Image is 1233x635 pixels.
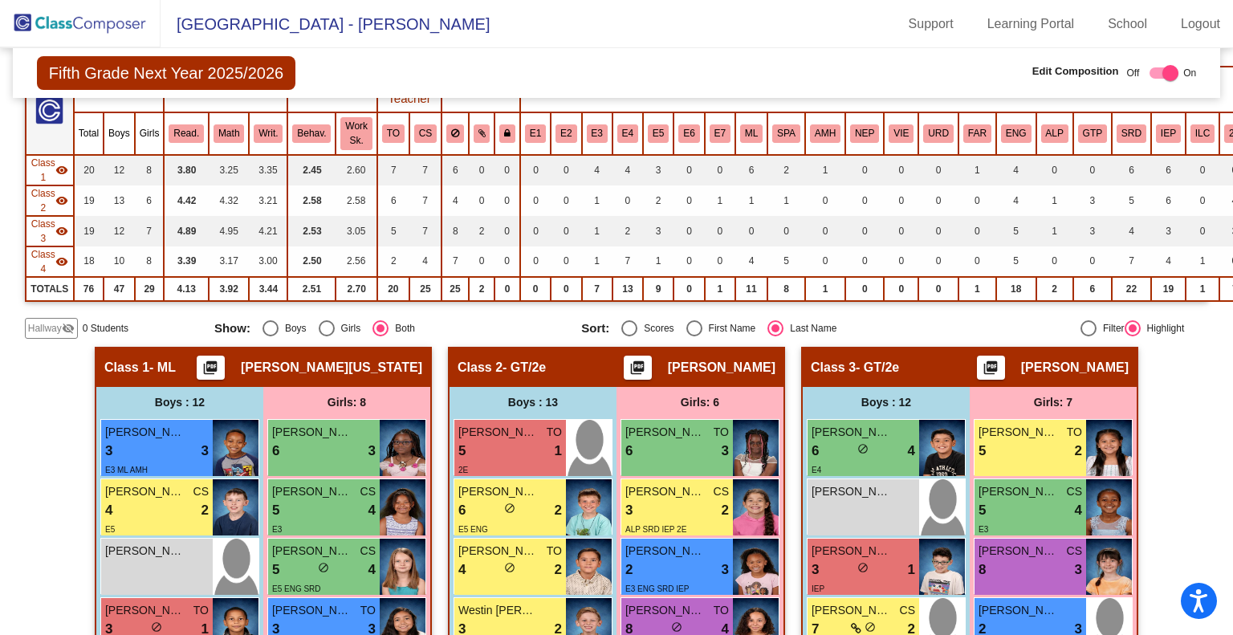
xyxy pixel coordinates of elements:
[977,356,1005,380] button: Print Students Details
[104,246,135,277] td: 10
[442,246,469,277] td: 7
[272,441,279,462] span: 6
[520,185,551,216] td: 0
[31,186,55,215] span: Class 2
[845,216,884,246] td: 0
[389,321,415,336] div: Both
[458,360,503,376] span: Class 2
[1112,216,1151,246] td: 4
[767,216,805,246] td: 0
[705,185,735,216] td: 1
[525,124,546,142] button: E1
[241,360,422,376] span: [PERSON_NAME][US_STATE]
[612,277,643,301] td: 13
[96,387,263,419] div: Boys : 12
[336,155,376,185] td: 2.60
[26,216,74,246] td: Carlie Kmak - GT/2e
[678,124,699,142] button: E6
[996,185,1036,216] td: 4
[209,155,249,185] td: 3.25
[26,185,74,216] td: Francis Corrado - GT/2e
[1036,277,1073,301] td: 2
[812,441,819,462] span: 6
[958,155,996,185] td: 1
[673,112,704,154] th: Native Hawaiian or Other Pacific Islander
[74,112,104,154] th: Total
[1036,246,1073,277] td: 0
[31,247,55,276] span: Class 4
[1190,124,1215,142] button: ILC
[287,216,336,246] td: 2.53
[169,124,204,142] button: Read.
[494,277,520,301] td: 0
[336,216,376,246] td: 3.05
[735,216,767,246] td: 0
[31,217,55,246] span: Class 3
[1186,112,1219,154] th: ILC
[812,424,892,441] span: [PERSON_NAME]
[377,112,409,154] th: Theresa O'Brien
[1186,185,1219,216] td: 0
[1073,185,1112,216] td: 3
[1141,321,1185,336] div: Highlight
[377,246,409,277] td: 2
[1126,66,1139,80] span: Off
[612,185,643,216] td: 0
[805,112,845,154] th: Home Language - Amharic
[958,277,996,301] td: 1
[551,112,581,154] th: Asian
[637,321,673,336] div: Scores
[1073,246,1112,277] td: 0
[735,155,767,185] td: 6
[520,155,551,185] td: 0
[735,246,767,277] td: 4
[164,246,209,277] td: 3.39
[551,185,581,216] td: 0
[1151,185,1186,216] td: 6
[958,246,996,277] td: 0
[214,124,244,142] button: Math
[555,124,576,142] button: E2
[643,112,673,154] th: White
[135,277,165,301] td: 29
[845,246,884,277] td: 0
[336,246,376,277] td: 2.56
[382,124,405,142] button: TO
[845,185,884,216] td: 0
[287,155,336,185] td: 2.45
[149,360,176,376] span: - ML
[1097,321,1125,336] div: Filter
[1036,155,1073,185] td: 0
[1186,155,1219,185] td: 0
[673,155,704,185] td: 0
[37,56,295,90] span: Fifth Grade Next Year 2025/2026
[996,277,1036,301] td: 18
[722,441,729,462] span: 3
[767,185,805,216] td: 1
[856,360,899,376] span: - GT/2e
[74,246,104,277] td: 18
[409,216,442,246] td: 7
[105,424,185,441] span: [PERSON_NAME]
[648,124,669,142] button: E5
[981,360,1000,382] mat-icon: picture_as_pdf
[918,277,958,301] td: 0
[409,112,442,154] th: Chris Sisto
[1112,155,1151,185] td: 6
[104,112,135,154] th: Boys
[673,185,704,216] td: 0
[767,277,805,301] td: 8
[249,216,287,246] td: 4.21
[1075,441,1082,462] span: 2
[494,155,520,185] td: 0
[1041,124,1068,142] button: ALP
[161,11,490,37] span: [GEOGRAPHIC_DATA] - [PERSON_NAME]
[628,360,647,382] mat-icon: picture_as_pdf
[26,277,74,301] td: TOTALS
[249,277,287,301] td: 3.44
[209,277,249,301] td: 3.92
[287,185,336,216] td: 2.58
[377,277,409,301] td: 20
[414,124,437,142] button: CS
[55,164,68,177] mat-icon: visibility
